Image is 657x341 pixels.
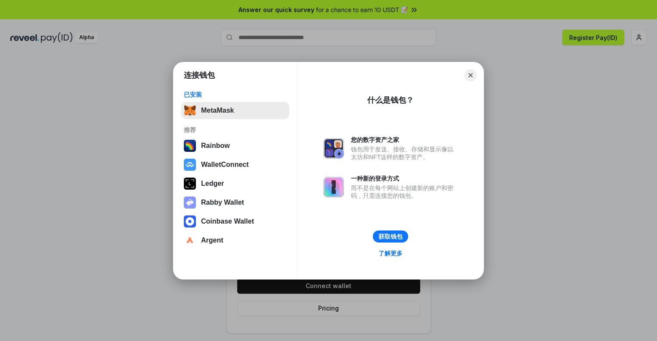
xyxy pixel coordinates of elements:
button: 获取钱包 [373,230,408,243]
button: MetaMask [181,102,289,119]
img: svg+xml,%3Csvg%20xmlns%3D%22http%3A%2F%2Fwww.w3.org%2F2000%2Fsvg%22%20fill%3D%22none%22%20viewBox... [323,138,344,159]
img: svg+xml,%3Csvg%20width%3D%2228%22%20height%3D%2228%22%20viewBox%3D%220%200%2028%2028%22%20fill%3D... [184,159,196,171]
img: svg+xml,%3Csvg%20xmlns%3D%22http%3A%2F%2Fwww.w3.org%2F2000%2Fsvg%22%20width%3D%2228%22%20height%3... [184,178,196,190]
img: svg+xml,%3Csvg%20width%3D%2228%22%20height%3D%2228%22%20viewBox%3D%220%200%2028%2028%22%20fill%3D... [184,234,196,246]
a: 了解更多 [373,248,408,259]
button: WalletConnect [181,156,289,173]
div: MetaMask [201,107,234,114]
button: Argent [181,232,289,249]
div: 已安装 [184,91,287,98]
div: Argent [201,237,223,244]
div: 钱包用于发送、接收、存储和显示像以太坊和NFT这样的数字资产。 [351,145,458,161]
button: Rainbow [181,137,289,154]
div: 了解更多 [378,249,403,257]
div: 获取钱包 [378,233,403,240]
h1: 连接钱包 [184,70,215,80]
button: Close [465,69,477,81]
div: Rainbow [201,142,230,150]
div: Ledger [201,180,224,187]
button: Rabby Wallet [181,194,289,211]
div: 您的数字资产之家 [351,136,458,144]
img: svg+xml,%3Csvg%20fill%3D%22none%22%20height%3D%2233%22%20viewBox%3D%220%200%2035%2033%22%20width%... [184,104,196,117]
img: svg+xml,%3Csvg%20xmlns%3D%22http%3A%2F%2Fwww.w3.org%2F2000%2Fsvg%22%20fill%3D%22none%22%20viewBox... [184,197,196,209]
img: svg+xml,%3Csvg%20width%3D%2228%22%20height%3D%2228%22%20viewBox%3D%220%200%2028%2028%22%20fill%3D... [184,215,196,227]
div: WalletConnect [201,161,249,169]
div: 什么是钱包？ [367,95,414,105]
div: 而不是在每个网站上创建新的账户和密码，只需连接您的钱包。 [351,184,458,200]
button: Ledger [181,175,289,192]
div: Coinbase Wallet [201,218,254,225]
img: svg+xml,%3Csvg%20width%3D%22120%22%20height%3D%22120%22%20viewBox%3D%220%200%20120%20120%22%20fil... [184,140,196,152]
button: Coinbase Wallet [181,213,289,230]
img: svg+xml,%3Csvg%20xmlns%3D%22http%3A%2F%2Fwww.w3.org%2F2000%2Fsvg%22%20fill%3D%22none%22%20viewBox... [323,177,344,197]
div: Rabby Wallet [201,199,244,206]
div: 一种新的登录方式 [351,175,458,182]
div: 推荐 [184,126,287,134]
